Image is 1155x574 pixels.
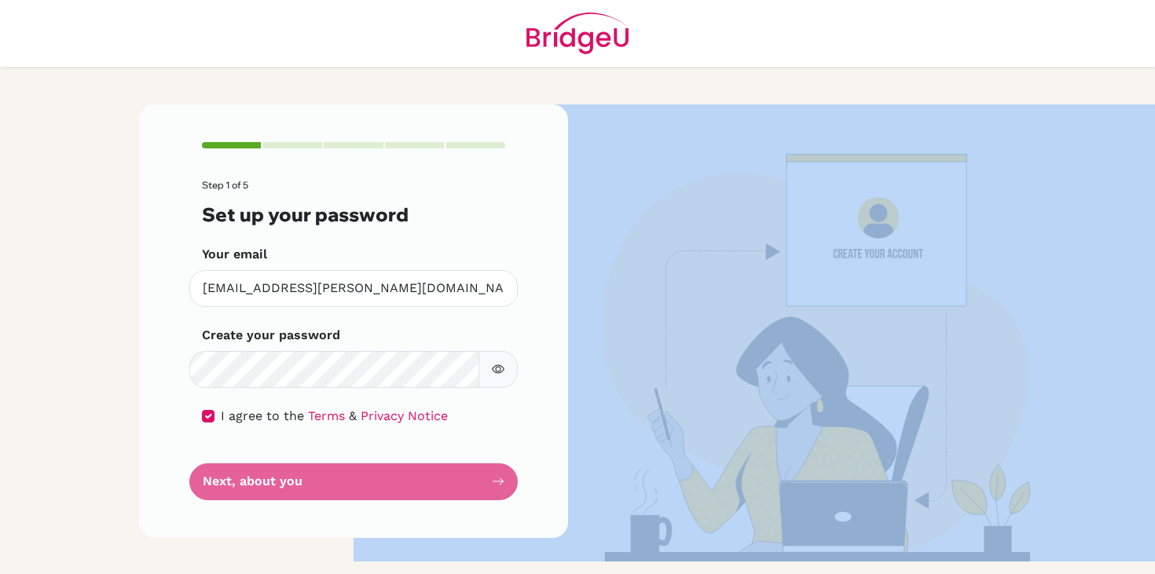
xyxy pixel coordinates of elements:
[202,326,340,345] label: Create your password
[308,408,345,423] a: Terms
[349,408,357,423] span: &
[361,408,448,423] a: Privacy Notice
[189,270,518,307] input: Insert your email*
[202,179,248,191] span: Step 1 of 5
[202,245,267,264] label: Your email
[202,203,505,226] h3: Set up your password
[221,408,304,423] span: I agree to the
